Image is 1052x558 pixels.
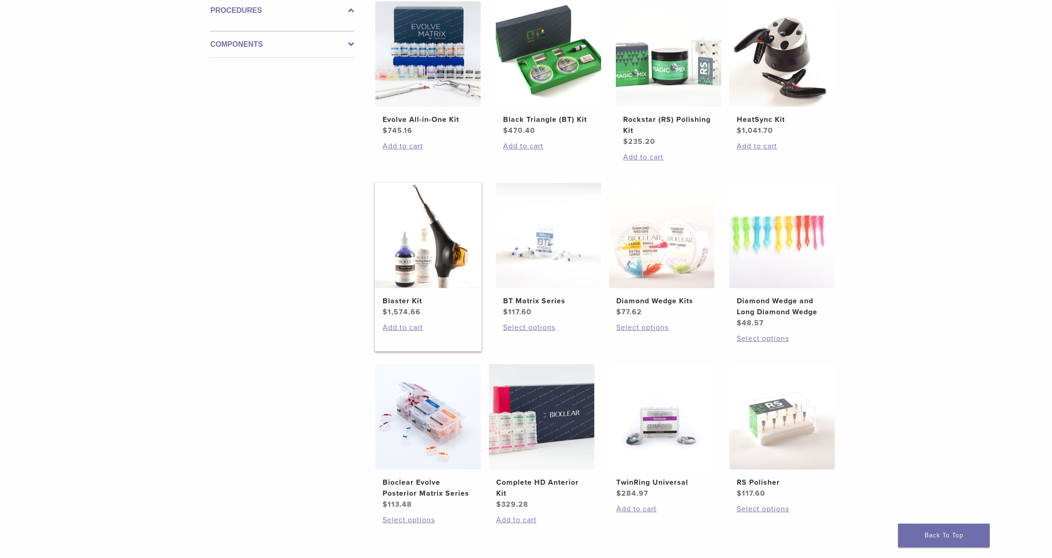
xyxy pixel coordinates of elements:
[737,477,827,488] h2: RS Polisher
[737,141,827,152] a: Add to cart: “HeatSync Kit”
[210,39,354,50] label: Components
[495,1,602,136] a: Black Triangle (BT) KitBlack Triangle (BT) Kit $470.40
[383,500,412,509] bdi: 113.48
[737,333,827,344] a: Select options for “Diamond Wedge and Long Diamond Wedge”
[737,318,742,328] span: $
[729,1,836,136] a: HeatSync KitHeatSync Kit $1,041.70
[488,364,595,510] a: Complete HD Anterior KitComplete HD Anterior Kit $329.28
[737,126,773,135] bdi: 1,041.70
[616,295,707,306] h2: Diamond Wedge Kits
[616,489,648,498] bdi: 284.97
[383,307,421,317] bdi: 1,574.66
[383,500,388,509] span: $
[729,364,835,470] img: RS Polisher
[503,141,594,152] a: Add to cart: “Black Triangle (BT) Kit”
[383,141,473,152] a: Add to cart: “Evolve All-in-One Kit”
[737,114,827,125] h2: HeatSync Kit
[496,500,501,509] span: $
[737,489,742,498] span: $
[496,1,601,107] img: Black Triangle (BT) Kit
[616,322,707,333] a: Select options for “Diamond Wedge Kits”
[623,137,655,146] bdi: 235.20
[616,307,642,317] bdi: 77.62
[616,503,707,514] a: Add to cart: “TwinRing Universal”
[737,295,827,317] h2: Diamond Wedge and Long Diamond Wedge
[383,514,473,525] a: Select options for “Bioclear Evolve Posterior Matrix Series”
[609,183,714,288] img: Diamond Wedge Kits
[503,114,594,125] h2: Black Triangle (BT) Kit
[375,364,481,470] img: Bioclear Evolve Posterior Matrix Series
[729,1,835,107] img: HeatSync Kit
[623,137,628,146] span: $
[608,364,715,499] a: TwinRing UniversalTwinRing Universal $284.97
[623,152,714,163] a: Add to cart: “Rockstar (RS) Polishing Kit”
[616,307,621,317] span: $
[383,307,388,317] span: $
[503,307,531,317] bdi: 117.60
[503,307,508,317] span: $
[496,183,601,288] img: BT Matrix Series
[608,183,715,317] a: Diamond Wedge KitsDiamond Wedge Kits $77.62
[729,183,836,328] a: Diamond Wedge and Long Diamond WedgeDiamond Wedge and Long Diamond Wedge $48.57
[737,503,827,514] a: Select options for “RS Polisher”
[623,114,714,136] h2: Rockstar (RS) Polishing Kit
[503,322,594,333] a: Select options for “BT Matrix Series”
[503,126,508,135] span: $
[616,489,621,498] span: $
[489,364,594,470] img: Complete HD Anterior Kit
[210,5,354,16] label: Procedures
[729,364,836,499] a: RS PolisherRS Polisher $117.60
[383,477,473,499] h2: Bioclear Evolve Posterior Matrix Series
[375,1,481,107] img: Evolve All-in-One Kit
[615,1,722,147] a: Rockstar (RS) Polishing KitRockstar (RS) Polishing Kit $235.20
[375,364,482,510] a: Bioclear Evolve Posterior Matrix SeriesBioclear Evolve Posterior Matrix Series $113.48
[383,114,473,125] h2: Evolve All-in-One Kit
[729,183,835,288] img: Diamond Wedge and Long Diamond Wedge
[503,295,594,306] h2: BT Matrix Series
[375,183,482,317] a: Blaster KitBlaster Kit $1,574.66
[383,126,412,135] bdi: 745.16
[375,1,482,136] a: Evolve All-in-One KitEvolve All-in-One Kit $745.16
[737,318,764,328] bdi: 48.57
[496,514,587,525] a: Add to cart: “Complete HD Anterior Kit”
[383,295,473,306] h2: Blaster Kit
[496,500,528,509] bdi: 329.28
[496,477,587,499] h2: Complete HD Anterior Kit
[616,1,721,107] img: Rockstar (RS) Polishing Kit
[495,183,602,317] a: BT Matrix SeriesBT Matrix Series $117.60
[616,477,707,488] h2: TwinRing Universal
[609,364,714,470] img: TwinRing Universal
[375,183,481,288] img: Blaster Kit
[737,126,742,135] span: $
[898,524,990,547] a: Back To Top
[383,322,473,333] a: Add to cart: “Blaster Kit”
[737,489,765,498] bdi: 117.60
[503,126,535,135] bdi: 470.40
[383,126,388,135] span: $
